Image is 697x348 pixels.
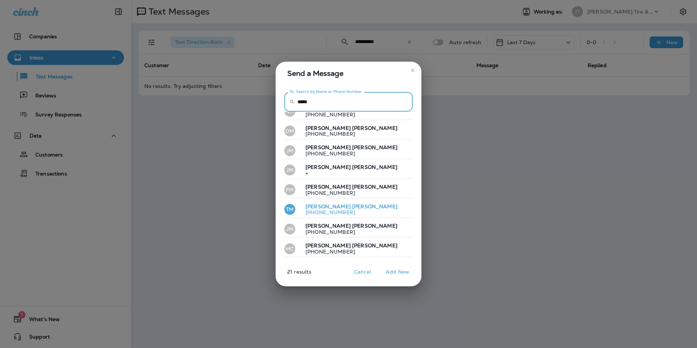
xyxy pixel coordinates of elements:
span: [PERSON_NAME] [305,183,351,190]
p: [PHONE_NUMBER] [300,190,397,196]
span: [PERSON_NAME] [305,242,351,249]
div: TM [284,204,295,215]
button: Cancel [349,266,376,278]
div: DM [284,125,295,136]
button: DM[PERSON_NAME] [PERSON_NAME][PHONE_NUMBER] [284,123,413,140]
div: MC [284,243,295,254]
span: [PERSON_NAME] [352,125,397,131]
p: [PHONE_NUMBER] [300,229,397,235]
p: [PHONE_NUMBER] [300,112,397,117]
div: JM [284,224,295,235]
span: [PERSON_NAME] [352,164,397,170]
span: [PERSON_NAME] [352,144,397,151]
span: [PERSON_NAME] [305,164,351,170]
p: [PHONE_NUMBER] [300,249,397,255]
button: JM[PERSON_NAME] [PERSON_NAME][PHONE_NUMBER] [284,221,413,237]
button: Add New [382,266,413,278]
span: [PERSON_NAME] [305,223,351,229]
p: 21 results [273,269,311,281]
span: [PERSON_NAME] [352,183,397,190]
div: FM [284,184,295,195]
button: close [407,65,418,76]
div: JM [284,145,295,156]
p: [PHONE_NUMBER] [300,151,397,156]
p: [PHONE_NUMBER] [300,131,397,137]
div: NM [284,106,295,117]
span: [PERSON_NAME] [352,223,397,229]
span: [PERSON_NAME] [305,125,351,131]
span: [PERSON_NAME] [305,144,351,151]
button: JM[PERSON_NAME] [PERSON_NAME][PHONE_NUMBER] [284,142,413,159]
button: JM[PERSON_NAME] [PERSON_NAME]+ [284,162,413,179]
label: To: Search by Name or Phone Number [289,89,362,94]
div: JM [284,165,295,175]
span: [PERSON_NAME] [352,203,397,210]
button: MC[PERSON_NAME] [PERSON_NAME][PHONE_NUMBER] [284,240,413,257]
span: [PERSON_NAME] [305,203,351,210]
button: TM[PERSON_NAME] [PERSON_NAME][PHONE_NUMBER] [284,201,413,218]
p: [PHONE_NUMBER] [300,209,397,215]
button: NM[PERSON_NAME] [PERSON_NAME][PHONE_NUMBER] [284,103,413,120]
button: FM[PERSON_NAME] [PERSON_NAME][PHONE_NUMBER] [284,182,413,198]
span: [PERSON_NAME] [352,242,397,249]
span: Send a Message [287,67,413,79]
p: + [300,170,397,176]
